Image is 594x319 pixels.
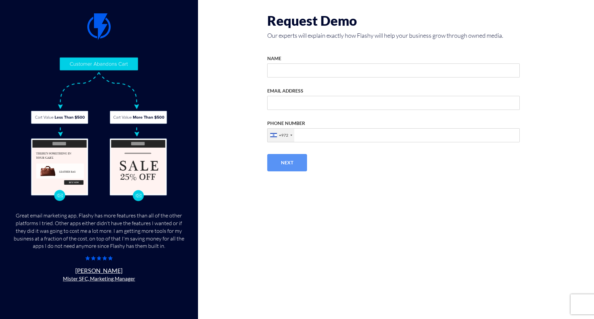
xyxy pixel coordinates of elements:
[268,129,294,142] div: Israel (‫ישראל‬‎): +972
[267,55,281,62] label: NAME
[267,120,305,127] label: PHONE NUMBER
[279,132,288,138] div: +972
[13,275,185,283] small: Mister SFC, Marketing Manager
[13,212,185,250] div: Great email marketing app, Flashy has more features than all of the other platforms I tried. Othe...
[267,88,303,94] label: EMAIL ADDRESS
[13,267,185,283] u: [PERSON_NAME]
[267,31,520,40] span: Our experts will explain exactly how Flashy will help your business grow through owned media.
[267,13,520,28] h1: Request Demo
[30,57,168,202] img: Flashy
[267,154,307,171] button: Next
